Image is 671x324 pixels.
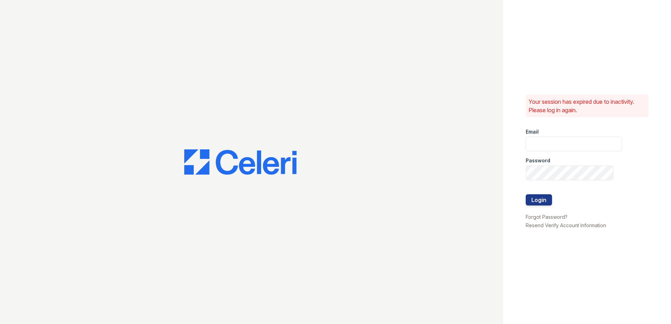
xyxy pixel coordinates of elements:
[526,222,606,228] a: Resend Verify Account Information
[526,157,550,164] label: Password
[529,97,646,114] p: Your session has expired due to inactivity. Please log in again.
[184,149,297,175] img: CE_Logo_Blue-a8612792a0a2168367f1c8372b55b34899dd931a85d93a1a3d3e32e68fde9ad4.png
[526,214,567,220] a: Forgot Password?
[526,128,539,135] label: Email
[526,194,552,205] button: Login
